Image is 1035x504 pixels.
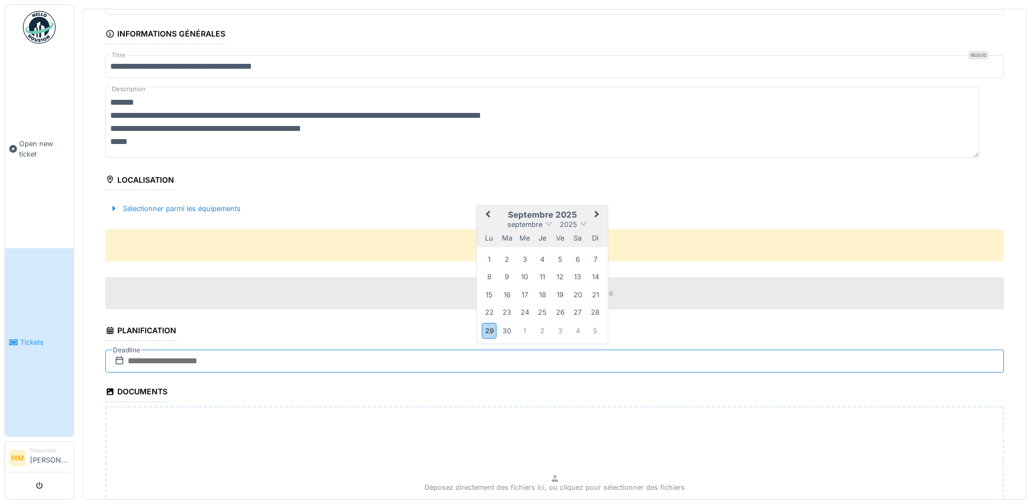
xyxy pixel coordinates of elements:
[500,269,514,284] div: Choose mardi 9 septembre 2025
[570,305,585,320] div: Choose samedi 27 septembre 2025
[19,139,69,159] span: Open new ticket
[5,248,74,436] a: Tickets
[507,220,542,229] span: septembre
[477,210,608,220] h2: septembre 2025
[517,231,532,245] div: mercredi
[553,305,567,320] div: Choose vendredi 26 septembre 2025
[482,252,496,267] div: Choose lundi 1 septembre 2025
[588,323,603,338] div: Choose dimanche 5 octobre 2025
[553,287,567,302] div: Choose vendredi 19 septembre 2025
[480,250,604,340] div: Month septembre, 2025
[9,446,69,472] a: MM Requester[PERSON_NAME]
[535,269,549,284] div: Choose jeudi 11 septembre 2025
[588,269,603,284] div: Choose dimanche 14 septembre 2025
[105,322,176,341] div: Planification
[553,323,567,338] div: Choose vendredi 3 octobre 2025
[482,323,496,339] div: Choose lundi 29 septembre 2025
[588,287,603,302] div: Choose dimanche 21 septembre 2025
[500,305,514,320] div: Choose mardi 23 septembre 2025
[570,323,585,338] div: Choose samedi 4 octobre 2025
[105,383,167,402] div: Documents
[535,252,549,267] div: Choose jeudi 4 septembre 2025
[105,172,174,190] div: Localisation
[560,220,577,229] span: 2025
[588,305,603,320] div: Choose dimanche 28 septembre 2025
[517,287,532,302] div: Choose mercredi 17 septembre 2025
[535,305,549,320] div: Choose jeudi 25 septembre 2025
[9,450,26,466] li: MM
[517,305,532,320] div: Choose mercredi 24 septembre 2025
[112,344,141,356] label: Deadline
[588,231,603,245] div: dimanche
[553,269,567,284] div: Choose vendredi 12 septembre 2025
[23,11,56,44] img: Badge_color-CXgf-gQk.svg
[968,51,989,59] div: Requis
[105,26,225,44] div: Informations générales
[20,337,69,347] span: Tickets
[553,252,567,267] div: Choose vendredi 5 septembre 2025
[478,207,495,224] button: Previous Month
[30,446,69,470] li: [PERSON_NAME]
[588,252,603,267] div: Choose dimanche 7 septembre 2025
[500,287,514,302] div: Choose mardi 16 septembre 2025
[517,252,532,267] div: Choose mercredi 3 septembre 2025
[482,305,496,320] div: Choose lundi 22 septembre 2025
[570,252,585,267] div: Choose samedi 6 septembre 2025
[500,323,514,338] div: Choose mardi 30 septembre 2025
[517,323,532,338] div: Choose mercredi 1 octobre 2025
[482,269,496,284] div: Choose lundi 8 septembre 2025
[517,269,532,284] div: Choose mercredi 10 septembre 2025
[110,51,128,60] label: Titre
[424,482,685,493] p: Déposez directement des fichiers ici, ou cliquez pour sélectionner des fichiers
[500,252,514,267] div: Choose mardi 2 septembre 2025
[110,82,148,96] label: Description
[570,287,585,302] div: Choose samedi 20 septembre 2025
[105,201,245,216] div: Sélectionner parmi les équipements
[570,269,585,284] div: Choose samedi 13 septembre 2025
[30,446,69,454] div: Requester
[482,287,496,302] div: Choose lundi 15 septembre 2025
[553,231,567,245] div: vendredi
[535,231,549,245] div: jeudi
[500,231,514,245] div: mardi
[482,231,496,245] div: lundi
[535,287,549,302] div: Choose jeudi 18 septembre 2025
[535,323,549,338] div: Choose jeudi 2 octobre 2025
[589,207,607,224] button: Next Month
[570,231,585,245] div: samedi
[5,50,74,248] a: Open new ticket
